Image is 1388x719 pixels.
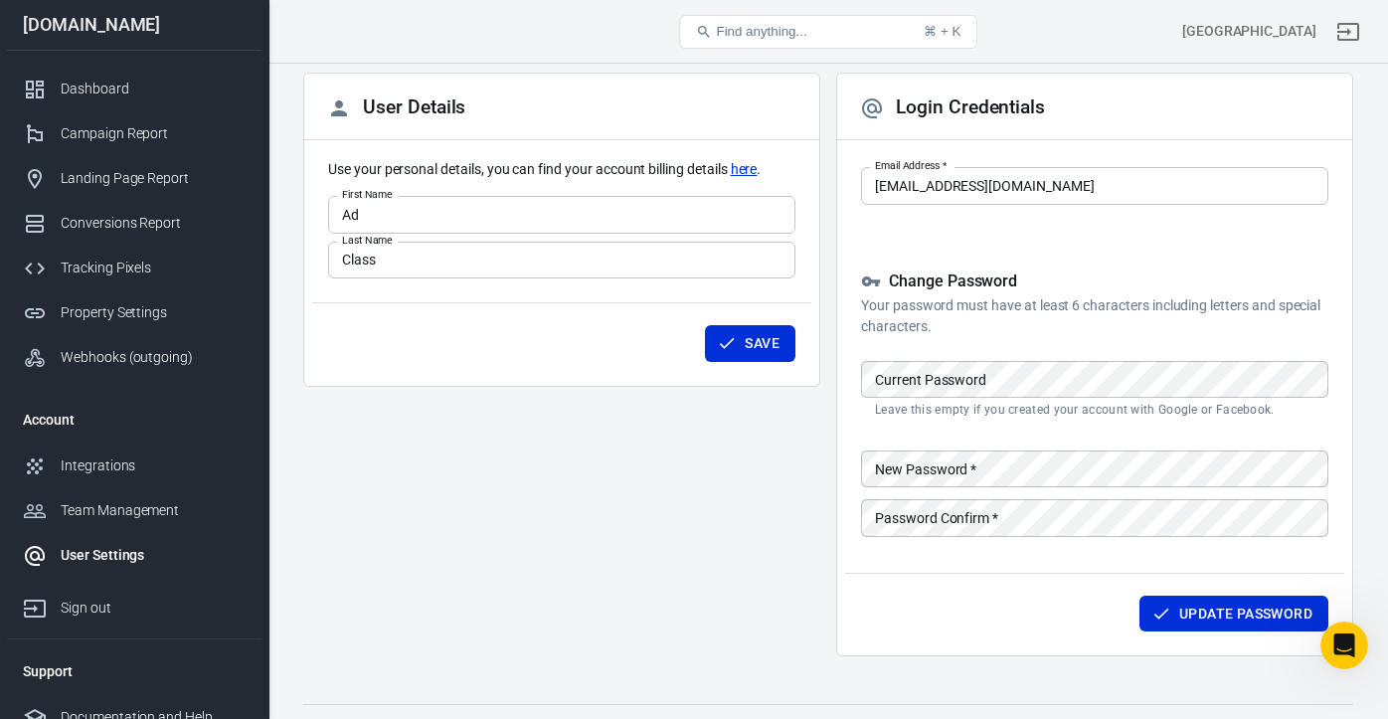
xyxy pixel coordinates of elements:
h2: User Details [327,96,465,120]
li: Support [7,647,261,695]
div: Team Management [61,500,246,521]
p: Use your personal details, you can find your account billing details . [328,159,795,180]
a: Tracking Pixels [7,246,261,290]
a: Dashboard [7,67,261,111]
div: Property Settings [61,302,246,323]
a: Sign out [7,578,261,630]
iframe: Intercom live chat [1320,622,1368,669]
div: Dashboard [61,79,246,99]
a: User Settings [7,533,261,578]
a: Property Settings [7,290,261,335]
a: here [731,159,758,180]
a: Sign out [1324,8,1372,56]
label: Last Name [342,233,393,248]
button: Update Password [1139,596,1328,632]
input: John [328,196,795,233]
a: Landing Page Report [7,156,261,201]
label: First Name [342,187,393,202]
h2: Login Credentials [860,96,1045,120]
div: Conversions Report [61,213,246,234]
div: Campaign Report [61,123,246,144]
div: User Settings [61,545,246,566]
p: Leave this empty if you created your account with Google or Facebook. [875,402,1314,418]
span: Find anything... [716,24,806,39]
a: Conversions Report [7,201,261,246]
h5: Change Password [861,271,1328,292]
div: Webhooks (outgoing) [61,347,246,368]
div: Sign out [61,598,246,619]
div: Account id: TESz9J2d [1182,21,1316,42]
div: [DOMAIN_NAME] [7,16,261,34]
p: Your password must have at least 6 characters including letters and special characters. [861,295,1328,337]
input: Doe [328,242,795,278]
li: Account [7,396,261,444]
label: Email Address [875,158,947,173]
a: Webhooks (outgoing) [7,335,261,380]
a: Campaign Report [7,111,261,156]
button: Save [705,325,795,362]
div: Tracking Pixels [61,258,246,278]
a: Integrations [7,444,261,488]
a: Team Management [7,488,261,533]
div: Integrations [61,455,246,476]
div: Landing Page Report [61,168,246,189]
div: ⌘ + K [924,24,960,39]
button: Find anything...⌘ + K [679,15,977,49]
